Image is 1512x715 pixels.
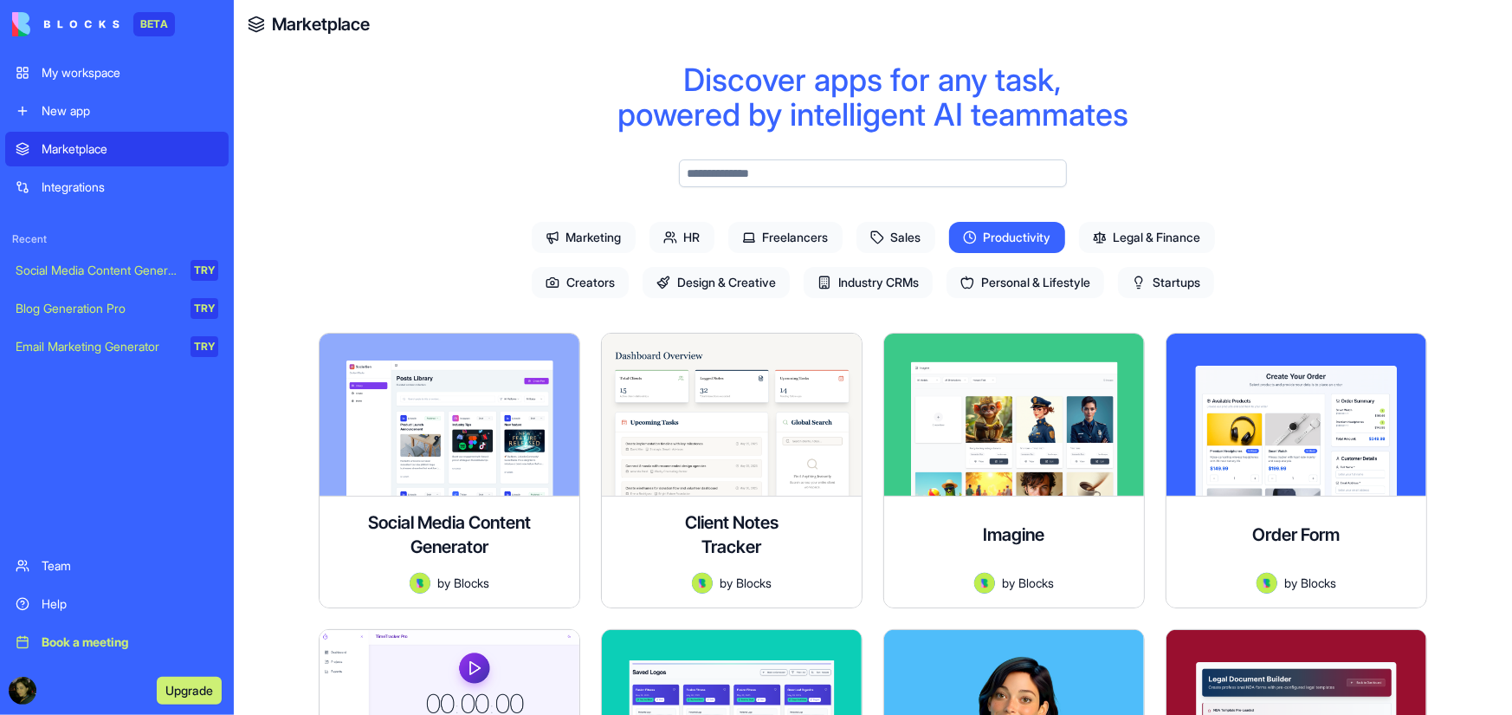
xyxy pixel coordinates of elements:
span: Recent [5,232,229,246]
div: Email Marketing Generator [16,338,178,355]
span: Blocks [454,574,489,592]
a: Marketplace [5,132,229,166]
span: Blocks [1301,574,1336,592]
img: Avatar [692,573,713,594]
a: Client Notes TrackerAvatarbyBlocks [601,333,863,608]
span: Personal & Lifestyle [947,267,1104,298]
h4: Client Notes Tracker [662,510,801,559]
a: Social Media Content GeneratorTRY [5,253,229,288]
a: Integrations [5,170,229,205]
div: New app [42,102,218,120]
div: BETA [133,12,175,36]
span: by [437,574,450,592]
img: Avatar [410,573,430,594]
a: Upgrade [157,681,222,699]
img: Avatar [974,573,995,594]
span: by [1284,574,1297,592]
h4: Order Form [1253,523,1341,547]
a: Social Media Content GeneratorAvatarbyBlocks [319,333,580,608]
div: TRY [191,260,218,281]
button: Upgrade [157,677,222,705]
span: Startups [1118,267,1214,298]
a: Order FormAvatarbyBlocks [1166,333,1427,608]
div: My workspace [42,64,218,81]
span: Legal & Finance [1079,222,1215,253]
a: Email Marketing GeneratorTRY [5,329,229,364]
div: Help [42,595,218,613]
a: ImagineAvatarbyBlocks [883,333,1145,608]
a: New app [5,94,229,128]
img: ACg8ocJ-lYxrqPBjIw-JJdf-V9xT1h7rEPSwz59WAxkrUxedt_1atps=s96-c [9,677,36,705]
h4: Social Media Content Generator [333,510,565,559]
div: Discover apps for any task, powered by intelligent AI teammates [289,62,1457,132]
span: Sales [856,222,935,253]
span: Productivity [949,222,1065,253]
div: TRY [191,336,218,357]
a: Team [5,549,229,583]
a: My workspace [5,55,229,90]
div: Integrations [42,179,218,196]
div: Blog Generation Pro [16,300,178,317]
span: by [1002,574,1015,592]
span: Marketing [532,222,636,253]
span: Blocks [736,574,772,592]
img: logo [12,12,120,36]
a: Help [5,587,229,621]
div: Social Media Content Generator [16,262,178,279]
img: Avatar [1257,573,1277,594]
a: BETA [12,12,175,36]
div: Book a meeting [42,634,218,651]
div: Team [42,557,218,575]
div: Marketplace [42,140,218,158]
span: HR [649,222,714,253]
span: Creators [532,267,629,298]
div: TRY [191,298,218,319]
a: Blog Generation ProTRY [5,291,229,326]
a: Marketplace [272,12,370,36]
span: Industry CRMs [804,267,933,298]
span: Freelancers [728,222,843,253]
span: Blocks [1018,574,1054,592]
a: Book a meeting [5,625,229,660]
h4: Imagine [984,523,1045,547]
span: Design & Creative [643,267,790,298]
span: by [720,574,733,592]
